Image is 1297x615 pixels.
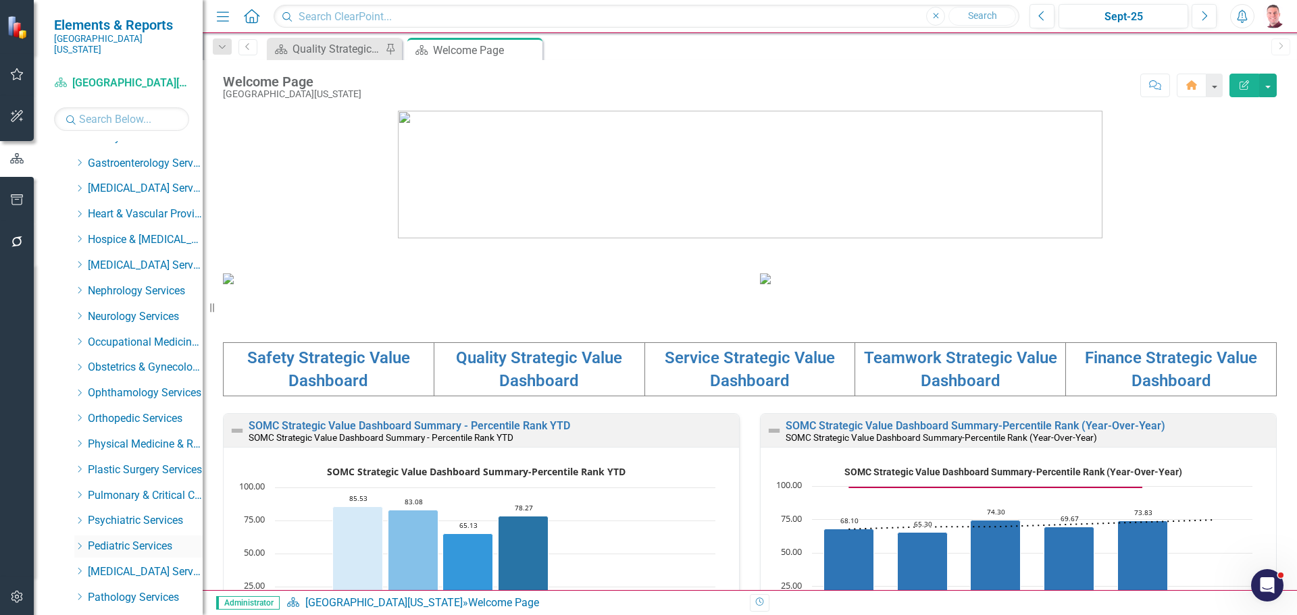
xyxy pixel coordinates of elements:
a: Teamwork Strategic Value Dashboard [864,348,1057,390]
a: Quality Strategic Value Dashboard [456,348,622,390]
a: Orthopedic Services [88,411,203,427]
text: 85.53 [349,493,367,503]
a: [MEDICAL_DATA] Services [88,564,203,580]
text: SOMC Strategic Value Dashboard Summary-Percentile Rank (Year-Over-Year) [844,466,1182,477]
div: Quality Strategic Value Dashboard [293,41,382,57]
text: 74.30 [987,507,1005,516]
div: Welcome Page [223,74,361,89]
img: download%20somc%20mission%20vision.png [223,273,234,284]
text: 25.00 [781,579,802,591]
a: Ophthamology Services [88,385,203,401]
a: Hospice & [MEDICAL_DATA] Services [88,232,203,248]
a: Heart & Vascular Providers [88,207,203,222]
a: Pathology Services [88,590,203,606]
a: [MEDICAL_DATA] Services [88,181,203,196]
button: Sept-25 [1059,4,1188,28]
div: Sept-25 [1063,9,1184,25]
a: Safety Strategic Value Dashboard [247,348,410,390]
img: David Richard [1261,4,1286,28]
img: Not Defined [766,423,782,439]
a: Quality Strategic Value Dashboard [270,41,382,57]
a: Service Strategic Value Dashboard [665,348,835,390]
iframe: Intercom live chat [1251,569,1283,601]
text: 75.00 [244,513,265,525]
text: 65.30 [914,519,932,529]
div: Welcome Page [468,596,539,609]
small: [GEOGRAPHIC_DATA][US_STATE] [54,33,189,55]
img: Not Defined [229,423,245,439]
a: [GEOGRAPHIC_DATA][US_STATE] [54,76,189,91]
text: 83.08 [405,497,423,506]
small: SOMC Strategic Value Dashboard Summary - Percentile Rank YTD [249,432,513,443]
text: 78.27 [515,503,533,512]
text: 75.00 [781,512,802,525]
a: [MEDICAL_DATA] Services [88,258,203,273]
a: [GEOGRAPHIC_DATA][US_STATE] [305,596,463,609]
input: Search Below... [54,107,189,131]
small: SOMC Strategic Value Dashboard Summary-Percentile Rank (Year-Over-Year) [786,432,1097,443]
a: Pediatric Services [88,539,203,554]
text: 50.00 [781,545,802,558]
a: SOMC Strategic Value Dashboard Summary-Percentile Rank (Year-Over-Year) [786,419,1165,432]
text: 25.00 [244,579,265,591]
img: download%20somc%20logo%20v2.png [398,111,1102,238]
text: 50.00 [244,546,265,558]
a: Plastic Surgery Services [88,462,203,478]
div: Welcome Page [433,42,539,59]
a: Psychiatric Services [88,513,203,529]
button: Search [948,7,1016,26]
a: Neurology Services [88,309,203,325]
img: ClearPoint Strategy [7,15,30,38]
div: » [286,595,740,611]
a: Nephrology Services [88,284,203,299]
text: 68.10 [840,516,859,525]
span: Search [968,10,997,21]
text: 69.67 [1061,514,1079,523]
text: SOMC Strategic Value Dashboard Summary-Percentile Rank YTD [327,465,626,478]
span: Elements & Reports [54,17,189,33]
a: SOMC Strategic Value Dashboard Summary - Percentile Rank YTD [249,419,570,432]
img: download%20somc%20strategic%20values%20v2.png [760,273,771,284]
a: Occupational Medicine Services [88,335,203,350]
text: 73.83 [1134,508,1152,517]
text: 100.00 [776,479,802,491]
span: Administrator [216,596,280,610]
text: 100.00 [239,480,265,492]
div: [GEOGRAPHIC_DATA][US_STATE] [223,89,361,99]
input: Search ClearPoint... [274,5,1019,28]
g: Goal, series 2 of 3. Line with 6 data points. [846,485,1146,490]
a: Pulmonary & Critical Care Services [88,488,203,504]
text: 65.13 [459,520,478,530]
a: Gastroenterology Services [88,156,203,171]
a: Physical Medicine & Rehabilitation Services [88,437,203,452]
a: Obstetrics & Gynecology [88,360,203,375]
a: Finance Strategic Value Dashboard [1085,348,1257,390]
